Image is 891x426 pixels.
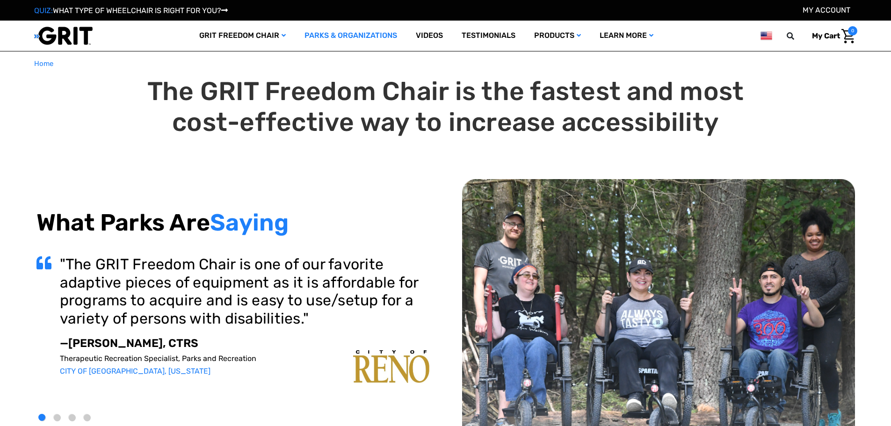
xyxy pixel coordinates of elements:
nav: Breadcrumb [34,58,857,69]
img: Cart [841,29,855,43]
a: Home [34,58,53,69]
input: Search [791,26,805,46]
a: QUIZ:WHAT TYPE OF WHEELCHAIR IS RIGHT FOR YOU? [34,6,228,15]
img: us.png [761,30,772,42]
a: Account [803,6,850,14]
button: 4 of 4 [84,414,91,421]
a: Parks & Organizations [295,21,406,51]
span: Saying [210,209,289,237]
button: 1 of 4 [39,414,46,421]
a: GRIT Freedom Chair [190,21,295,51]
img: GRIT All-Terrain Wheelchair and Mobility Equipment [34,26,93,45]
span: 0 [848,26,857,36]
p: —[PERSON_NAME], CTRS [60,337,429,350]
p: Therapeutic Recreation Specialist, Parks and Recreation [60,354,429,363]
a: Cart with 0 items [805,26,857,46]
span: My Cart [812,31,840,40]
a: Testimonials [452,21,525,51]
span: QUIZ: [34,6,53,15]
span: Home [34,59,53,68]
h2: What Parks Are [36,209,429,237]
h3: "The GRIT Freedom Chair is one of our favorite adaptive pieces of equipment as it is affordable f... [60,255,429,327]
a: Products [525,21,590,51]
a: Learn More [590,21,663,51]
button: 3 of 4 [69,414,76,421]
p: CITY OF [GEOGRAPHIC_DATA], [US_STATE] [60,367,429,375]
h1: The GRIT Freedom Chair is the fastest and most cost-effective way to increase accessibility [36,76,855,138]
button: 2 of 4 [54,414,61,421]
img: carousel-img1.png [353,350,429,383]
a: Videos [406,21,452,51]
